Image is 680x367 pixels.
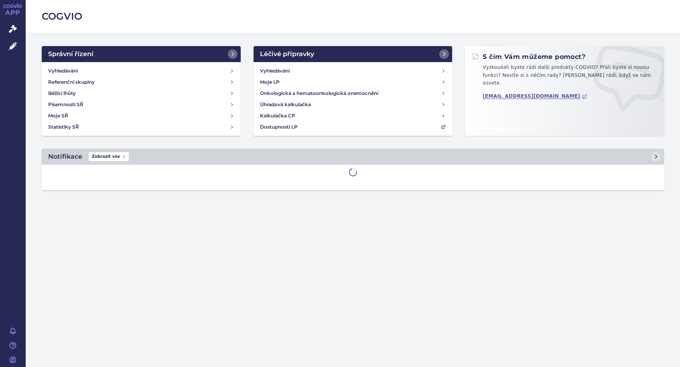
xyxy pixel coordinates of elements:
a: Správní řízení [42,46,241,62]
a: Běžící lhůty [45,88,237,99]
h4: Vyhledávání [48,67,78,75]
h2: COGVIO [42,10,664,23]
a: NotifikaceZobrazit vše [42,149,664,165]
h4: Běžící lhůty [48,89,76,97]
a: Onkologická a hematoonkologická onemocnění [257,88,449,99]
h4: Písemnosti SŘ [48,101,83,109]
h4: Kalkulačka CP [260,112,295,120]
p: Vyzkoušeli byste rádi další produkty COGVIO? Přáli byste si novou funkci? Nevíte si s něčím rady?... [471,64,658,91]
h4: Úhradová kalkulačka [260,101,311,109]
a: Referenční skupiny [45,77,237,88]
h2: Správní řízení [48,49,93,59]
h2: Léčivé přípravky [260,49,314,59]
h2: Notifikace [48,152,82,161]
a: Dostupnosti LP [257,121,449,133]
h4: Moje LP [260,78,280,86]
span: Zobrazit vše [89,152,129,161]
h4: Onkologická a hematoonkologická onemocnění [260,89,378,97]
h4: Statistiky SŘ [48,123,79,131]
h4: Referenční skupiny [48,78,95,86]
a: Písemnosti SŘ [45,99,237,110]
a: Úhradová kalkulačka [257,99,449,110]
a: Moje SŘ [45,110,237,121]
h4: Vyhledávání [260,67,290,75]
h4: Dostupnosti LP [260,123,298,131]
a: Léčivé přípravky [254,46,453,62]
a: [EMAIL_ADDRESS][DOMAIN_NAME] [483,93,587,99]
h2: S čím Vám můžeme pomoct? [471,52,585,61]
a: Vyhledávání [257,65,449,77]
a: Moje LP [257,77,449,88]
a: Statistiky SŘ [45,121,237,133]
a: Kalkulačka CP [257,110,449,121]
h4: Moje SŘ [48,112,68,120]
a: Vyhledávání [45,65,237,77]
